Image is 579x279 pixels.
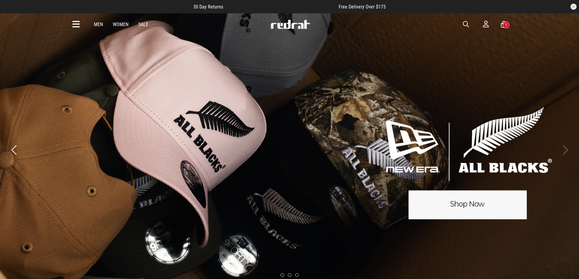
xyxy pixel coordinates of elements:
[270,20,310,29] img: Redrat logo
[501,21,507,28] a: 5
[505,23,507,27] div: 5
[138,22,148,27] a: Sale
[5,2,23,21] button: Open LiveChat chat widget
[339,4,386,10] span: Free Delivery Over $175
[561,143,569,157] button: Next slide
[94,22,103,27] a: Men
[113,22,129,27] a: Women
[193,4,223,10] span: 30 Day Returns
[235,4,326,10] iframe: Customer reviews powered by Trustpilot
[10,143,18,157] button: Previous slide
